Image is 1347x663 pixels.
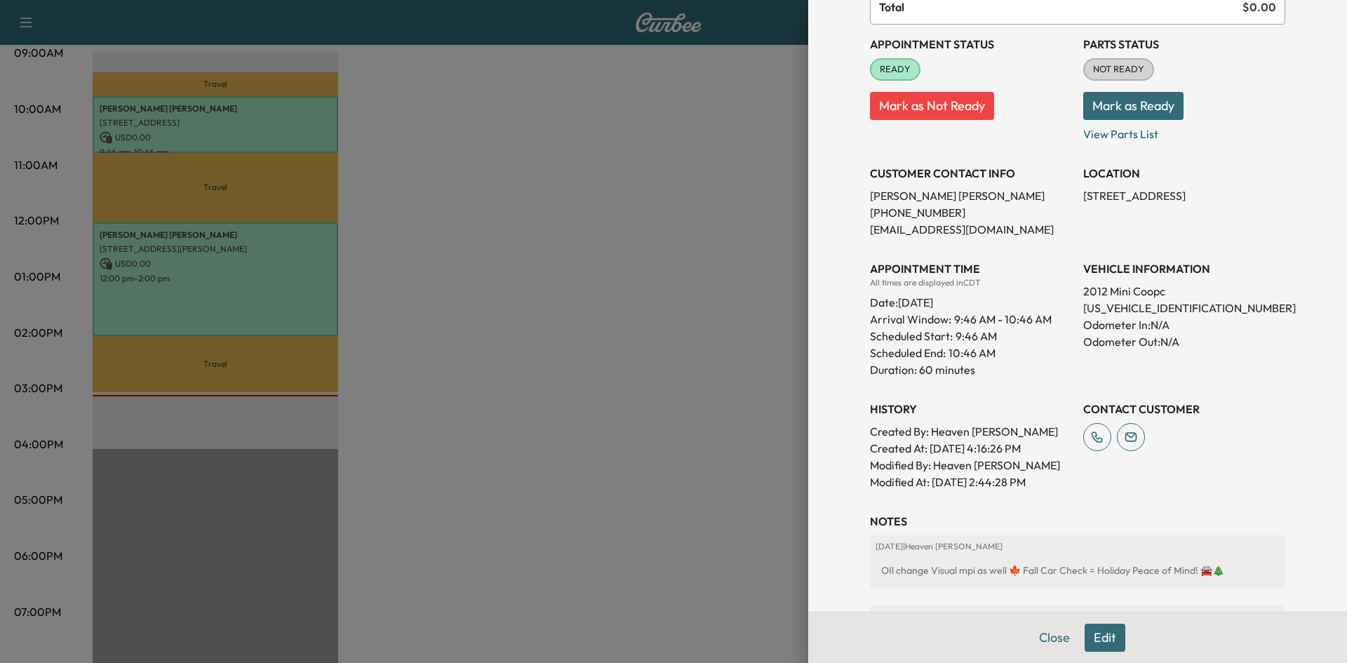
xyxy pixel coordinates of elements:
[954,311,1052,328] span: 9:46 AM - 10:46 AM
[1083,333,1285,350] p: Odometer Out: N/A
[1083,165,1285,182] h3: LOCATION
[871,62,919,76] span: READY
[870,474,1072,490] p: Modified At : [DATE] 2:44:28 PM
[870,440,1072,457] p: Created At : [DATE] 4:16:26 PM
[870,187,1072,204] p: [PERSON_NAME] [PERSON_NAME]
[1085,624,1125,652] button: Edit
[870,92,994,120] button: Mark as Not Ready
[870,165,1072,182] h3: CUSTOMER CONTACT INFO
[870,36,1072,53] h3: Appointment Status
[870,204,1072,221] p: [PHONE_NUMBER]
[876,558,1280,583] div: OIl change Visual mpi as well 🍁 Fall Car Check = Holiday Peace of Mind! 🚘🎄
[870,260,1072,277] h3: APPOINTMENT TIME
[870,311,1072,328] p: Arrival Window:
[1083,260,1285,277] h3: VEHICLE INFORMATION
[870,288,1072,311] div: Date: [DATE]
[1083,92,1184,120] button: Mark as Ready
[1083,283,1285,300] p: 2012 Mini Coopc
[870,513,1285,530] h3: NOTES
[876,611,1280,622] p: [DATE] | Customer Comment
[870,328,953,344] p: Scheduled Start:
[870,361,1072,378] p: Duration: 60 minutes
[1085,62,1153,76] span: NOT READY
[1083,316,1285,333] p: Odometer In: N/A
[870,277,1072,288] div: All times are displayed in CDT
[1083,36,1285,53] h3: Parts Status
[1083,300,1285,316] p: [US_VEHICLE_IDENTIFICATION_NUMBER]
[870,401,1072,417] h3: History
[956,328,997,344] p: 9:46 AM
[1083,120,1285,142] p: View Parts List
[876,541,1280,552] p: [DATE] | Heaven [PERSON_NAME]
[1030,624,1079,652] button: Close
[1083,187,1285,204] p: [STREET_ADDRESS]
[870,221,1072,238] p: [EMAIL_ADDRESS][DOMAIN_NAME]
[870,344,946,361] p: Scheduled End:
[949,344,996,361] p: 10:46 AM
[870,423,1072,440] p: Created By : Heaven [PERSON_NAME]
[1083,401,1285,417] h3: CONTACT CUSTOMER
[870,457,1072,474] p: Modified By : Heaven [PERSON_NAME]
